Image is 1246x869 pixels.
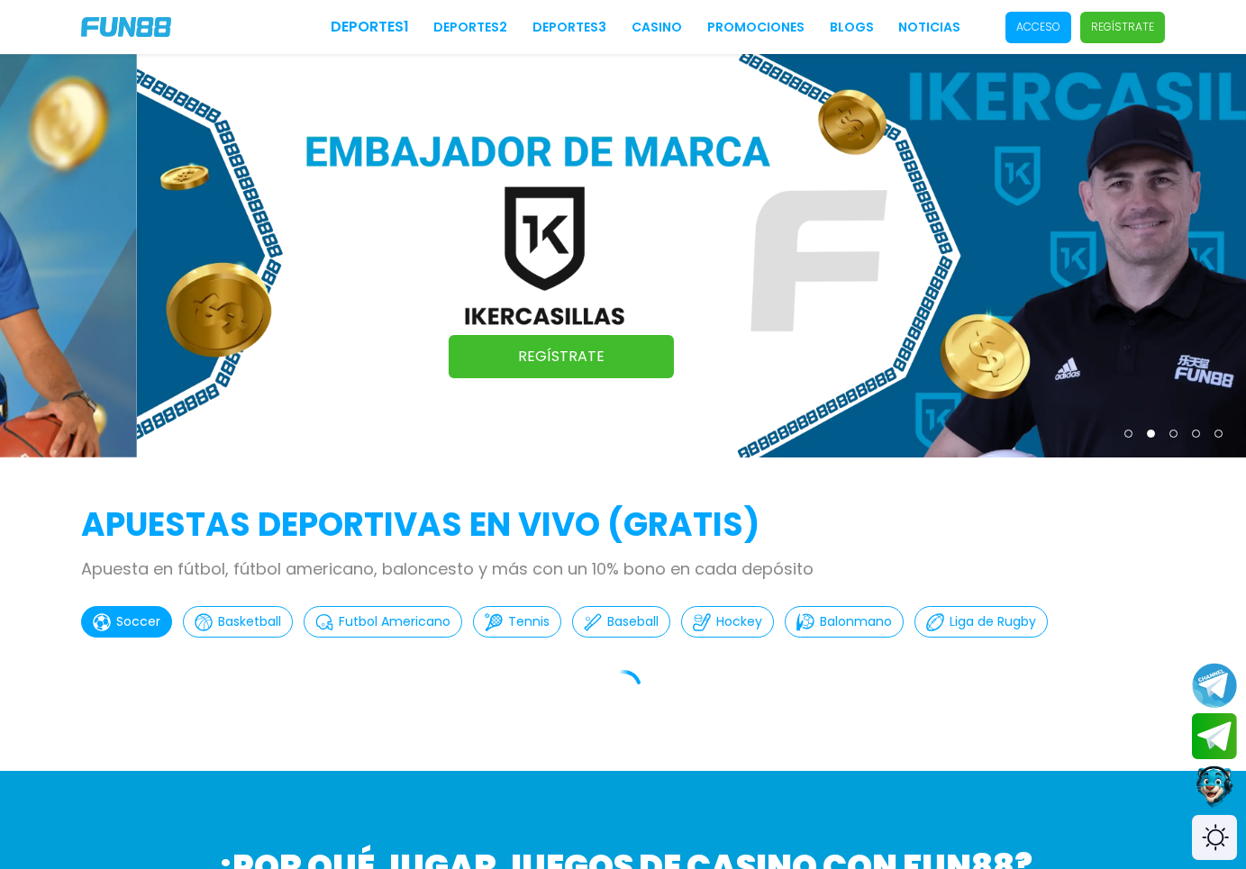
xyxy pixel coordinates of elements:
a: Promociones [707,18,805,37]
p: Regístrate [1091,19,1154,35]
button: Liga de Rugby [914,606,1048,638]
button: Join telegram channel [1192,662,1237,709]
a: CASINO [632,18,682,37]
button: Basketball [183,606,293,638]
a: Deportes3 [532,18,606,37]
button: Futbol Americano [304,606,462,638]
button: Hockey [681,606,774,638]
a: Deportes2 [433,18,507,37]
p: Balonmano [820,612,892,631]
a: Regístrate [449,335,674,378]
a: BLOGS [830,18,874,37]
img: Company Logo [81,17,171,37]
button: Join telegram [1192,713,1237,760]
a: NOTICIAS [898,18,960,37]
div: Switch theme [1192,815,1237,860]
p: Apuesta en fútbol, fútbol americano, baloncesto y más con un 10% bono en cada depósito [81,557,1165,581]
button: Baseball [572,606,670,638]
a: Deportes1 [331,16,409,38]
button: Soccer [81,606,172,638]
p: Acceso [1016,19,1060,35]
p: Liga de Rugby [950,612,1036,631]
p: Futbol Americano [339,612,450,631]
p: Soccer [116,612,160,631]
h2: APUESTAS DEPORTIVAS EN VIVO (gratis) [81,501,1165,549]
p: Tennis [508,612,550,631]
button: Balonmano [785,606,904,638]
p: Basketball [218,612,281,631]
button: Contact customer service [1192,764,1237,810]
p: Baseball [607,612,659,631]
p: Hockey [716,612,762,631]
button: Tennis [473,606,561,638]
